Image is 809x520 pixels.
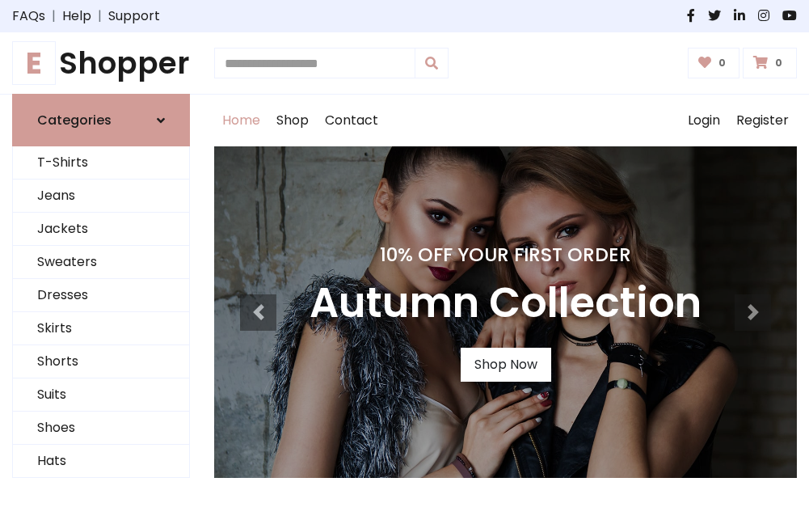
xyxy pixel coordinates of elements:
[12,94,190,146] a: Categories
[771,56,786,70] span: 0
[13,378,189,412] a: Suits
[461,348,551,382] a: Shop Now
[310,279,702,328] h3: Autumn Collection
[13,246,189,279] a: Sweaters
[13,146,189,180] a: T-Shirts
[714,56,730,70] span: 0
[13,180,189,213] a: Jeans
[688,48,740,78] a: 0
[310,243,702,266] h4: 10% Off Your First Order
[91,6,108,26] span: |
[13,445,189,478] a: Hats
[13,345,189,378] a: Shorts
[45,6,62,26] span: |
[728,95,797,146] a: Register
[12,6,45,26] a: FAQs
[13,213,189,246] a: Jackets
[214,95,268,146] a: Home
[680,95,728,146] a: Login
[12,45,190,81] h1: Shopper
[12,41,56,85] span: E
[13,279,189,312] a: Dresses
[13,312,189,345] a: Skirts
[268,95,317,146] a: Shop
[12,45,190,81] a: EShopper
[743,48,797,78] a: 0
[108,6,160,26] a: Support
[13,412,189,445] a: Shoes
[317,95,386,146] a: Contact
[62,6,91,26] a: Help
[37,112,112,128] h6: Categories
